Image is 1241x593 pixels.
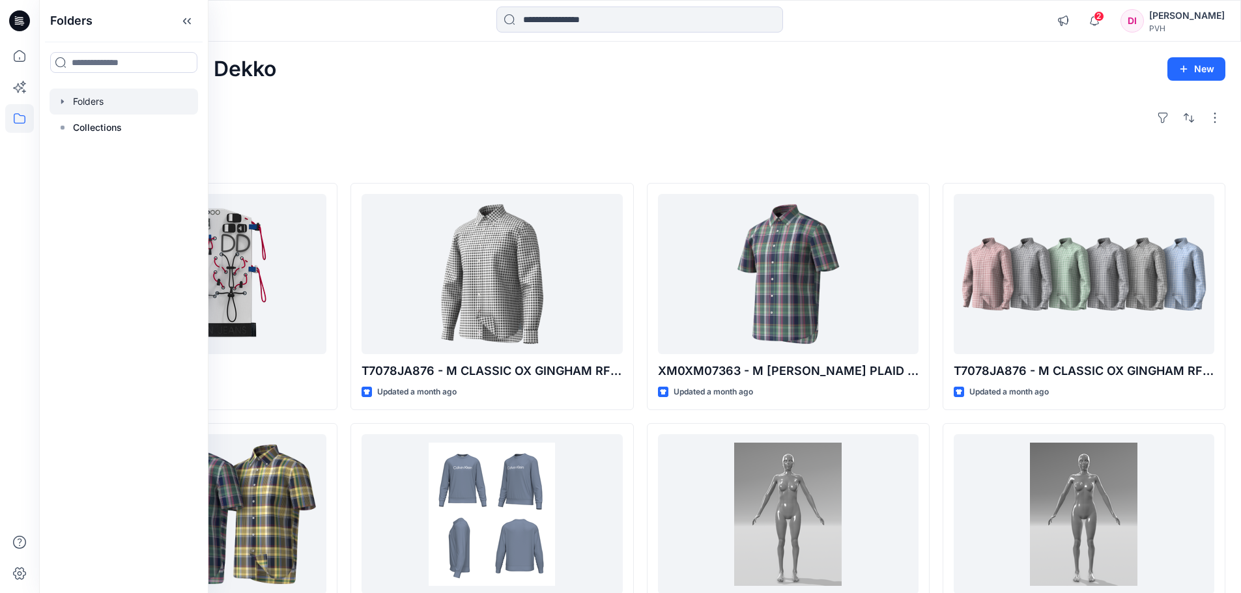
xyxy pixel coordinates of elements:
[1149,23,1225,33] div: PVH
[1167,57,1225,81] button: New
[1094,11,1104,21] span: 2
[73,120,122,135] p: Collections
[954,362,1214,380] p: T7078JA876 - M CLASSIC OX GINGHAM RF SHIRT - FIT - V01
[362,194,622,355] a: T7078JA876 - M CLASSIC OX GINGHAM RF SHIRT - FIT - V02
[1149,8,1225,23] div: [PERSON_NAME]
[362,362,622,380] p: T7078JA876 - M CLASSIC OX GINGHAM RF SHIRT - FIT - V02
[55,154,1225,170] h4: Styles
[1120,9,1144,33] div: DI
[954,194,1214,355] a: T7078JA876 - M CLASSIC OX GINGHAM RF SHIRT - FIT - V01
[377,385,457,399] p: Updated a month ago
[674,385,753,399] p: Updated a month ago
[658,194,919,355] a: XM0XM07363 - M QUINN PLAID OXFORD SS RGF - FIT - V02
[658,362,919,380] p: XM0XM07363 - M [PERSON_NAME] PLAID OXFORD SS RGF - FIT - V02
[969,385,1049,399] p: Updated a month ago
